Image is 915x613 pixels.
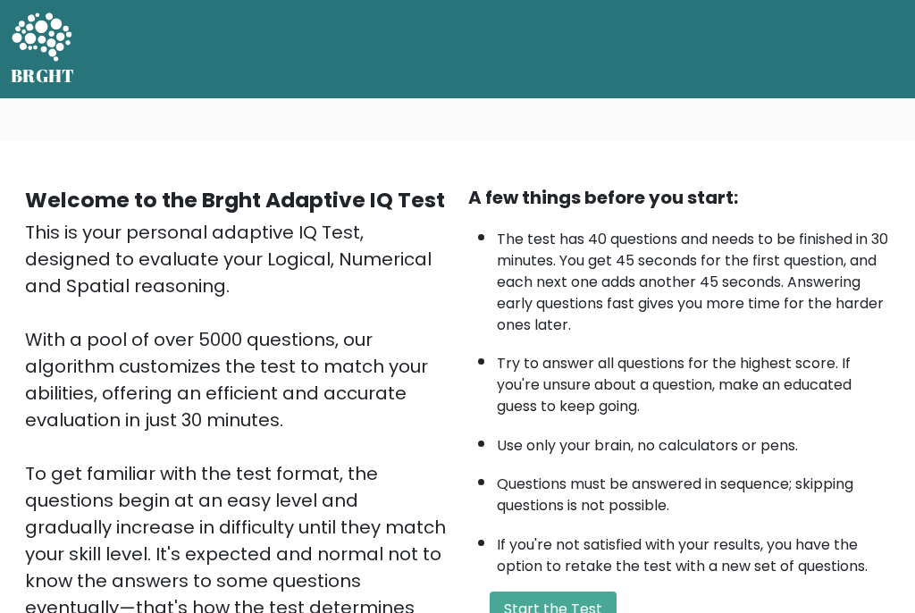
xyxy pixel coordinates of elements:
div: A few things before you start: [468,184,890,211]
li: Questions must be answered in sequence; skipping questions is not possible. [497,465,890,516]
li: If you're not satisfied with your results, you have the option to retake the test with a new set ... [497,525,890,577]
b: Welcome to the Brght Adaptive IQ Test [25,185,445,214]
li: Use only your brain, no calculators or pens. [497,426,890,457]
li: The test has 40 questions and needs to be finished in 30 minutes. You get 45 seconds for the firs... [497,220,890,336]
li: Try to answer all questions for the highest score. If you're unsure about a question, make an edu... [497,344,890,417]
a: BRGHT [11,7,75,91]
h5: BRGHT [11,65,75,87]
